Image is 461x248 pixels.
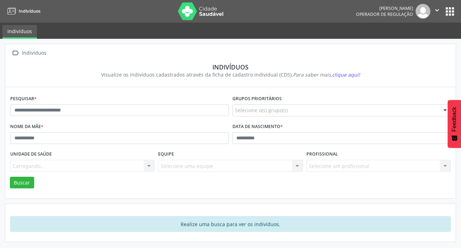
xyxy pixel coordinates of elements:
div: Visualize os indivíduos cadastrados através da ficha de cadastro individual (CDS). [15,71,446,78]
button:  [430,4,444,19]
label: Data de nascimento [232,121,283,132]
div: Indivíduos [20,48,48,58]
label: Nome da mãe [10,121,43,132]
a: Indivíduos [2,25,37,39]
label: Grupos prioritários [232,93,282,104]
label: Profissional [306,149,338,160]
button: Feedback - Mostrar pesquisa [448,100,461,148]
button: Buscar [10,177,34,189]
i:  [10,48,20,58]
span: Selecione o(s) grupo(s) [235,107,288,114]
a: Indivíduos [5,5,41,17]
i:  [433,6,441,14]
a:  Indivíduos [10,48,48,58]
button: apps [444,5,456,18]
label: Unidade de saúde [10,149,52,160]
i: Para saber mais, [293,71,360,78]
label: Pesquisar [10,93,37,104]
div: Indivíduos [15,63,446,71]
label: Equipe [158,149,174,160]
span: clique aqui! [332,71,360,78]
span: Feedback [451,107,457,132]
div: [PERSON_NAME] [356,5,413,11]
span: Operador de regulação [356,11,413,17]
img: img [416,4,430,19]
span: Indivíduos [19,8,41,14]
div: Realize uma busca para ver os indivíduos. [10,216,451,232]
